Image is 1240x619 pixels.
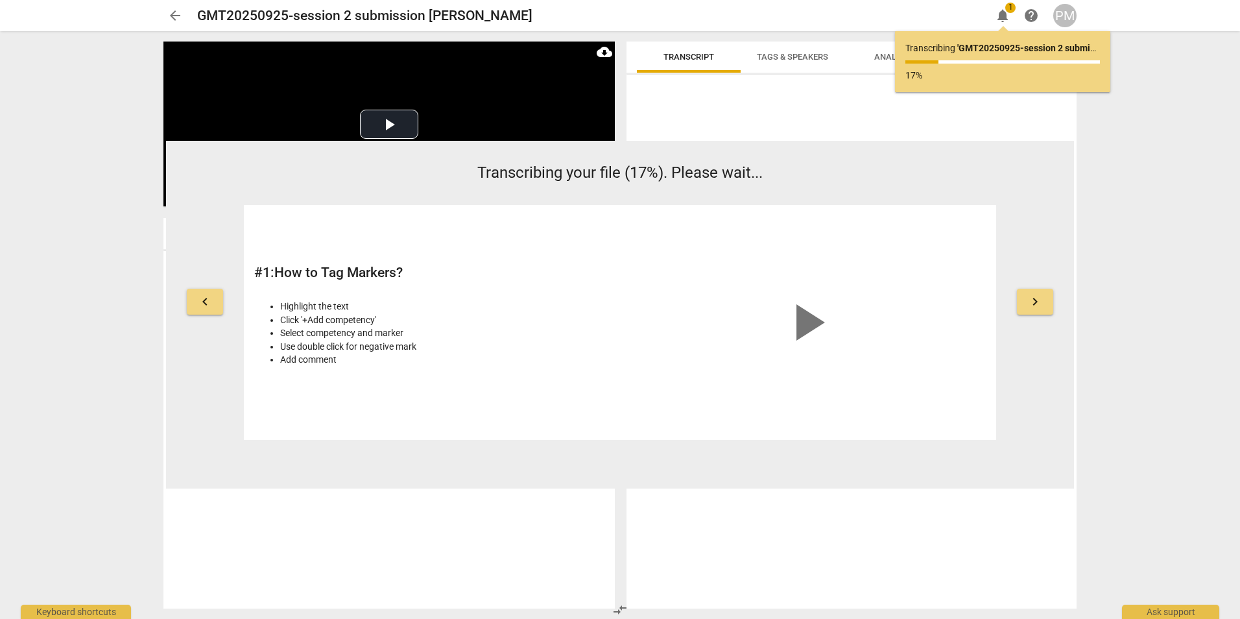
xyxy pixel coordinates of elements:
span: Transcript [663,52,714,62]
span: keyboard_arrow_left [197,294,213,309]
span: notifications [995,8,1010,23]
span: Analytics [874,52,918,62]
button: PM [1053,4,1077,27]
span: Transcribing your file (17%). Please wait... [477,164,763,182]
span: compare_arrows [612,602,628,618]
span: cloud_download [597,44,612,60]
p: Transcribing ... [905,42,1100,55]
b: ' GMT20250925-session 2 submission [PERSON_NAME] ' [957,43,1186,53]
li: Use double click for negative mark [280,340,613,354]
p: 17% [905,69,1100,82]
span: play_arrow [776,291,838,354]
span: arrow_back [167,8,183,23]
li: Select competency and marker [280,326,613,340]
span: 1 [1005,3,1016,13]
span: Tags & Speakers [757,52,828,62]
a: Help [1019,4,1043,27]
span: keyboard_arrow_right [1027,294,1043,309]
h2: GMT20250925-session 2 submission [PERSON_NAME] [197,8,532,24]
div: Ask support [1122,605,1219,619]
span: help [1023,8,1039,23]
li: Click '+Add competency' [280,313,613,327]
h2: # 1 : How to Tag Markers? [254,265,613,281]
div: Keyboard shortcuts [21,605,131,619]
li: Add comment [280,353,613,367]
li: Highlight the text [280,300,613,313]
button: Notifications [991,4,1014,27]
